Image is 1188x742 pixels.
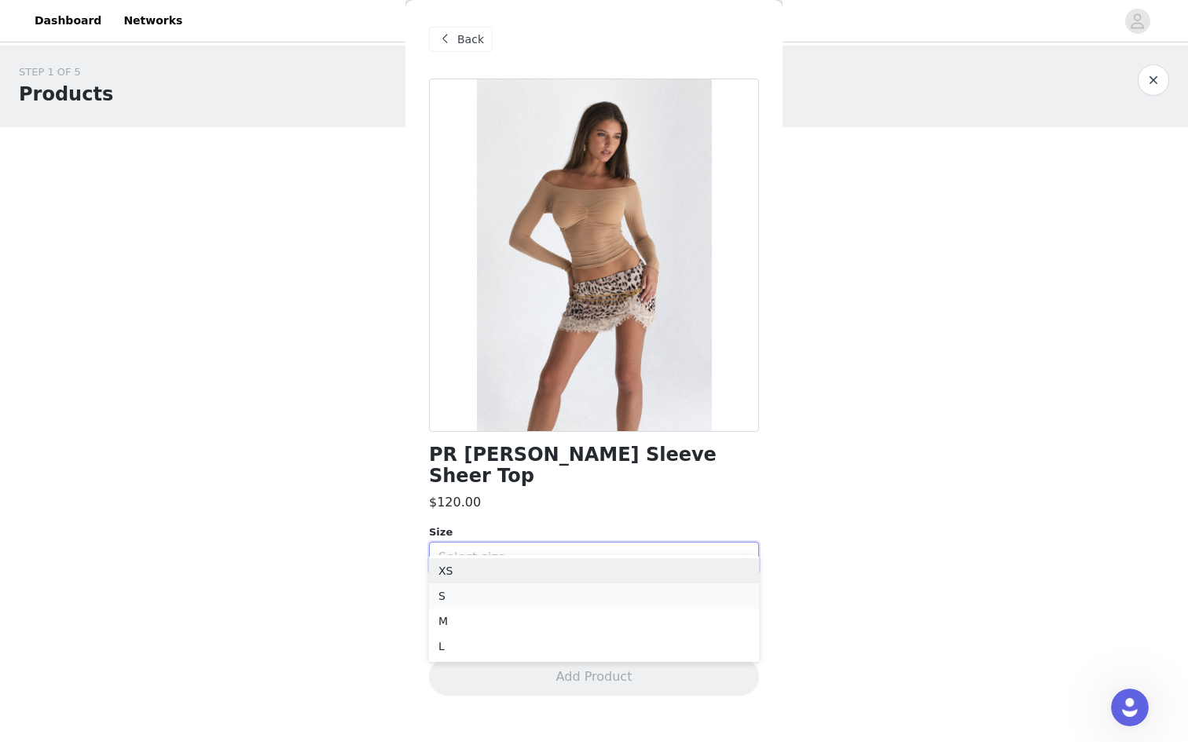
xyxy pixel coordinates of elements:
li: L [429,634,759,659]
li: S [429,583,759,609]
li: XS [429,558,759,583]
div: Select size [438,550,732,565]
div: STEP 1 OF 5 [19,64,113,80]
i: icon: down [740,553,750,564]
a: Networks [114,3,192,38]
h1: Products [19,80,113,108]
div: Size [429,525,759,540]
h3: $120.00 [429,493,481,512]
button: Add Product [429,658,759,696]
a: Dashboard [25,3,111,38]
h1: PR [PERSON_NAME] Sleeve Sheer Top [429,444,759,487]
span: Back [457,31,484,48]
li: M [429,609,759,634]
div: avatar [1130,9,1145,34]
iframe: Intercom live chat [1111,689,1149,726]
